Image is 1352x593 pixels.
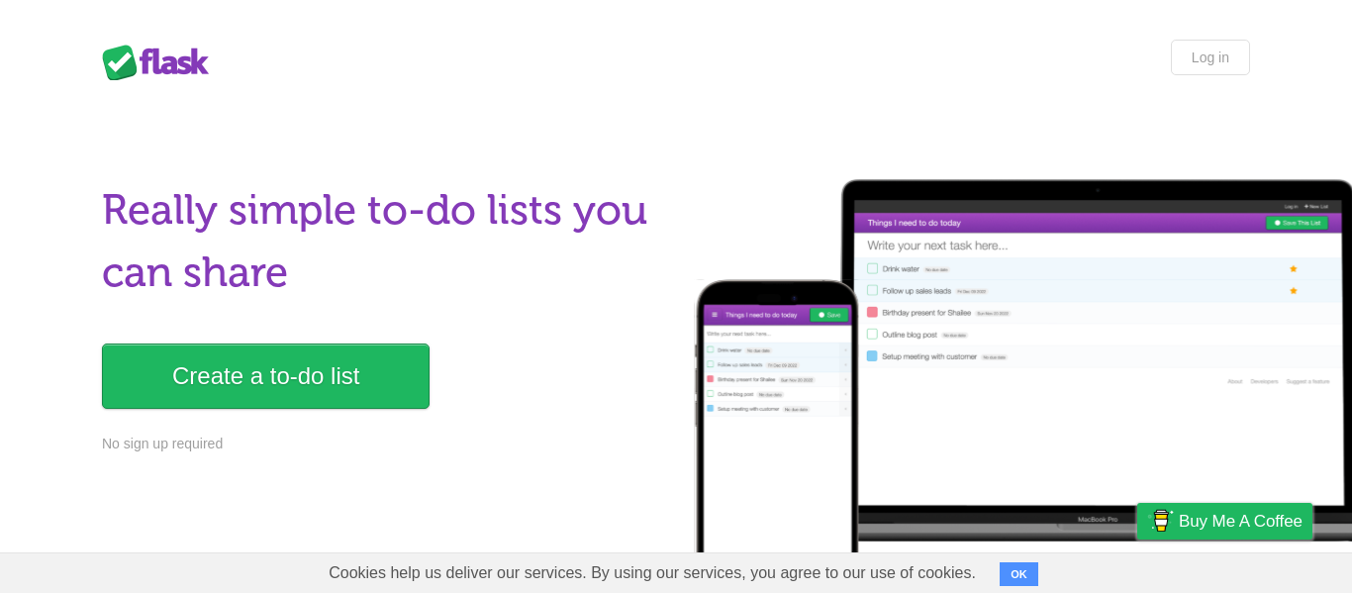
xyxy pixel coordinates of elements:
[102,179,664,304] h1: Really simple to-do lists you can share
[102,344,430,409] a: Create a to-do list
[1000,562,1038,586] button: OK
[102,45,221,80] div: Flask Lists
[1137,503,1312,540] a: Buy me a coffee
[1171,40,1250,75] a: Log in
[1179,504,1303,539] span: Buy me a coffee
[102,434,664,454] p: No sign up required
[309,553,996,593] span: Cookies help us deliver our services. By using our services, you agree to our use of cookies.
[1147,504,1174,538] img: Buy me a coffee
